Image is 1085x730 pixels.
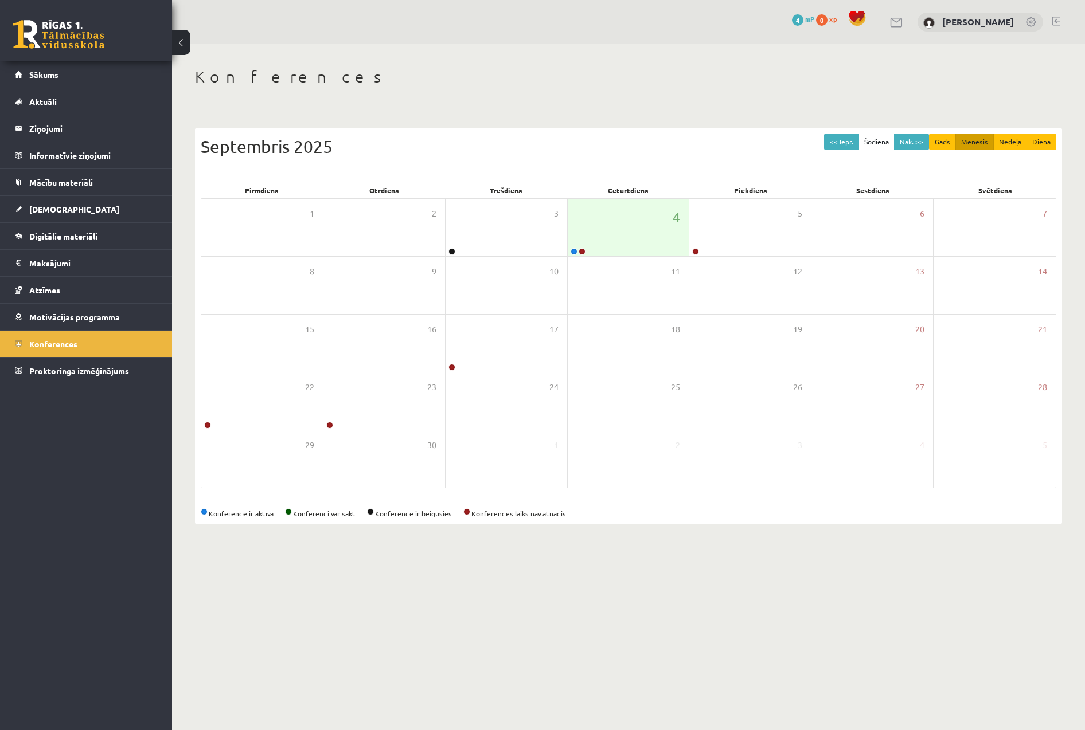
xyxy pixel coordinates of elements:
div: Trešdiena [445,182,567,198]
span: xp [829,14,837,23]
span: Konferences [29,339,77,349]
a: Informatīvie ziņojumi [15,142,158,168]
span: 28 [1038,381,1047,394]
button: << Iepr. [824,134,859,150]
div: Piekdiena [690,182,812,198]
span: 5 [798,207,802,220]
span: 9 [432,265,436,278]
legend: Informatīvie ziņojumi [29,142,158,168]
span: 4 [920,439,924,452]
a: [DEMOGRAPHIC_DATA] [15,196,158,222]
span: 1 [554,439,559,452]
button: Diena [1027,134,1056,150]
span: 11 [671,265,680,278]
div: Ceturtdiena [567,182,689,198]
span: 23 [427,381,436,394]
span: 1 [310,207,314,220]
div: Svētdiena [934,182,1056,198]
div: Sestdiena [812,182,934,198]
span: 22 [305,381,314,394]
span: [DEMOGRAPHIC_DATA] [29,204,119,214]
button: Mēnesis [955,134,994,150]
a: Aktuāli [15,88,158,115]
span: 14 [1038,265,1047,278]
span: 4 [792,14,803,26]
a: Motivācijas programma [15,304,158,330]
span: mP [805,14,814,23]
div: Septembris 2025 [201,134,1056,159]
img: Beatrise Alviķe [923,17,935,29]
span: 0 [816,14,828,26]
a: Rīgas 1. Tālmācības vidusskola [13,20,104,49]
span: Motivācijas programma [29,312,120,322]
span: Sākums [29,69,58,80]
span: 16 [427,323,436,336]
a: 0 xp [816,14,842,23]
span: 17 [549,323,559,336]
button: Šodiena [858,134,895,150]
span: 20 [915,323,924,336]
span: Digitālie materiāli [29,231,97,241]
span: 3 [554,207,559,220]
span: 18 [671,323,680,336]
span: 2 [676,439,680,452]
span: Aktuāli [29,96,57,107]
button: Nedēļa [993,134,1027,150]
h1: Konferences [195,67,1062,87]
span: 24 [549,381,559,394]
span: 27 [915,381,924,394]
span: 4 [673,207,680,227]
span: Mācību materiāli [29,177,93,187]
a: Mācību materiāli [15,169,158,195]
span: 10 [549,265,559,278]
button: Gads [929,134,956,150]
span: 29 [305,439,314,452]
span: Proktoringa izmēģinājums [29,366,129,376]
span: 6 [920,207,924,220]
span: 15 [305,323,314,336]
span: 8 [310,265,314,278]
a: 4 mP [792,14,814,23]
span: 2 [432,207,436,220]
span: 30 [427,439,436,452]
span: 5 [1043,439,1047,452]
a: Konferences [15,331,158,357]
span: 25 [671,381,680,394]
a: Ziņojumi [15,115,158,142]
div: Pirmdiena [201,182,323,198]
span: 21 [1038,323,1047,336]
span: 13 [915,265,924,278]
legend: Ziņojumi [29,115,158,142]
div: Otrdiena [323,182,445,198]
a: Atzīmes [15,277,158,303]
a: Digitālie materiāli [15,223,158,249]
span: 7 [1043,207,1047,220]
a: Proktoringa izmēģinājums [15,358,158,384]
span: 19 [793,323,802,336]
span: Atzīmes [29,285,60,295]
span: 26 [793,381,802,394]
span: 3 [798,439,802,452]
legend: Maksājumi [29,250,158,276]
span: 12 [793,265,802,278]
a: [PERSON_NAME] [942,16,1014,28]
button: Nāk. >> [894,134,929,150]
a: Maksājumi [15,250,158,276]
div: Konference ir aktīva Konferenci var sākt Konference ir beigusies Konferences laiks nav atnācis [201,508,1056,519]
a: Sākums [15,61,158,88]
